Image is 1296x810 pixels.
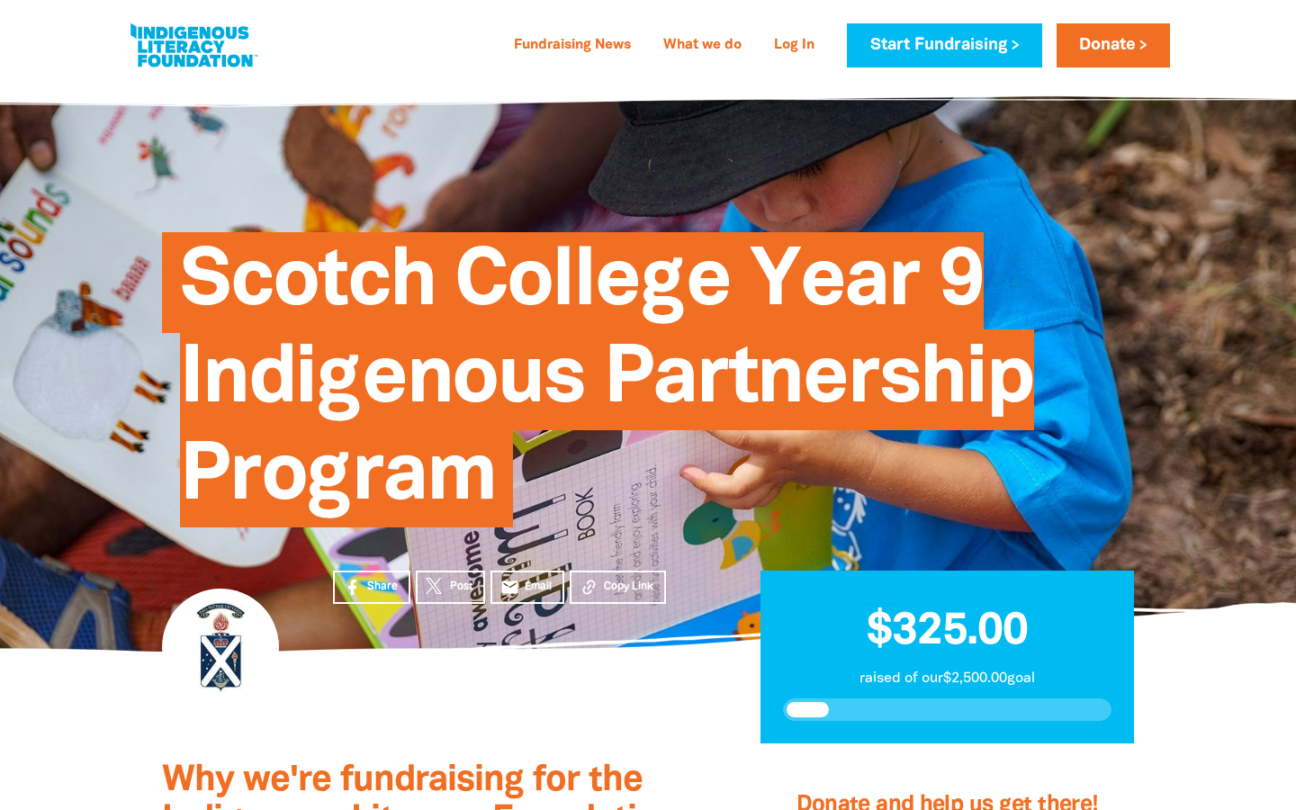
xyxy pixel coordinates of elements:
[525,579,552,595] span: Email
[763,31,825,60] a: Log In
[604,579,653,595] span: Copy Link
[847,23,1041,67] a: Start Fundraising
[652,31,752,60] a: What we do
[180,246,1034,527] span: Scotch College Year 9 Indigenous Partnership Program
[500,578,519,597] i: email
[503,31,642,60] a: Fundraising News
[783,668,1111,689] p: raised of our $2,500.00 goal
[1057,23,1170,67] a: Donate
[490,571,564,604] a: emailEmail
[450,579,472,595] span: Post
[367,579,398,595] span: Share
[867,611,1027,652] span: $325.00
[570,571,666,604] button: Copy Link
[416,571,485,604] a: Post
[333,571,410,604] a: Share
